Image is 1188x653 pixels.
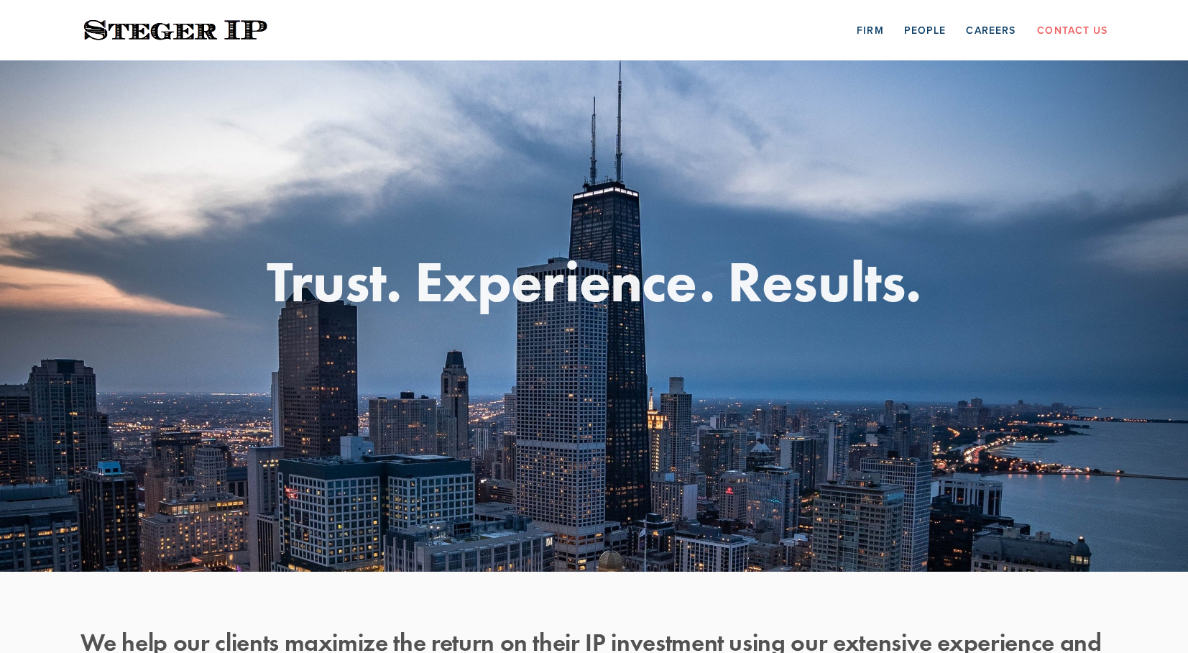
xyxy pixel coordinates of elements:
img: Steger IP | Trust. Experience. Results. [80,17,271,45]
a: Careers [966,19,1016,41]
a: People [904,19,947,41]
a: Contact Us [1037,19,1108,41]
a: Firm [857,19,883,41]
h1: Trust. Experience. Results. [80,252,1108,310]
